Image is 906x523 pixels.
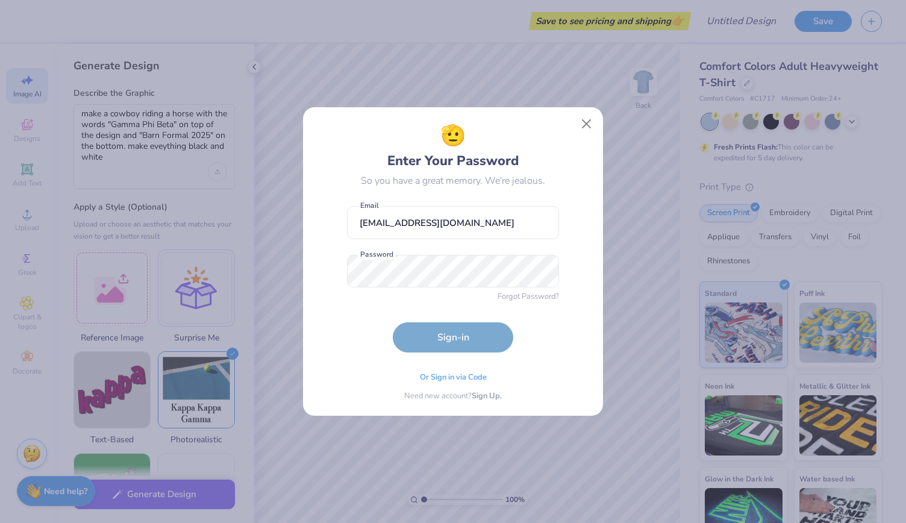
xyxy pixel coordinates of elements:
div: So you have a great memory. We're jealous. [361,174,545,188]
span: Sign Up. [472,390,502,402]
span: Forgot Password? [498,291,559,303]
div: Need new account? [404,390,502,402]
button: Close [575,113,598,136]
span: 🫡 [440,121,466,151]
div: Enter Your Password [387,121,519,171]
span: Or Sign in via Code [420,372,487,384]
